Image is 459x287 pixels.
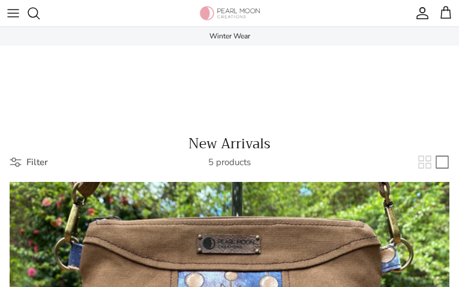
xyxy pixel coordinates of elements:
img: Pearl Moon Creations [200,6,260,20]
span: Filter [26,155,48,169]
div: 5 products [169,155,290,169]
a: Winter Wear [209,31,250,41]
a: List [435,155,449,169]
a: Grid [418,155,432,169]
a: Filter [10,149,48,176]
h1: New Arrivals [10,136,449,152]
